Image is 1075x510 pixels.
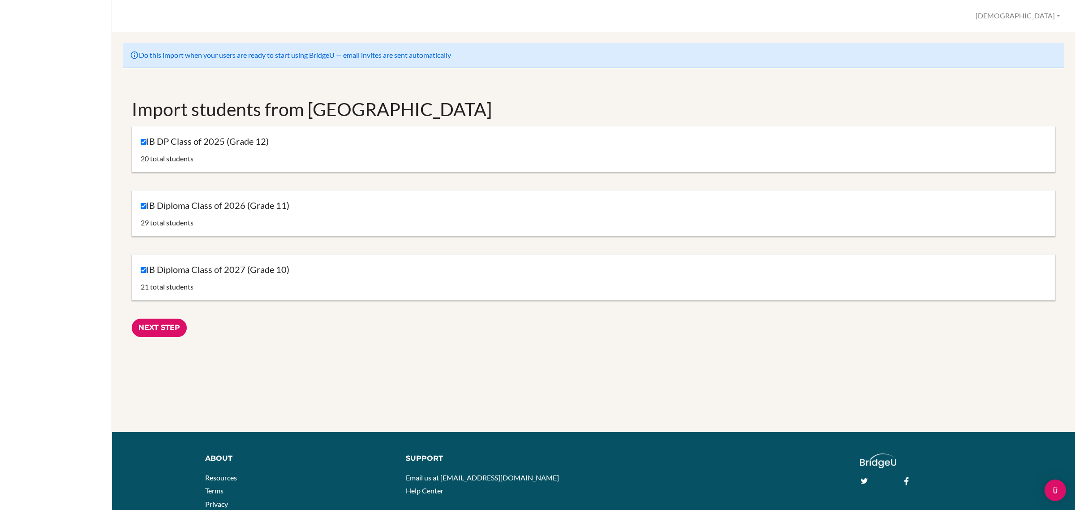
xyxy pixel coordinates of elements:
label: IB DP Class of 2025 (Grade 12) [141,135,269,147]
input: IB DP Class of 2025 (Grade 12) [141,139,146,145]
h1: Import students from [GEOGRAPHIC_DATA] [132,97,1055,121]
a: Privacy [205,500,228,508]
a: Email us at [EMAIL_ADDRESS][DOMAIN_NAME] [406,473,559,482]
div: About [205,454,393,464]
a: Resources [205,473,237,482]
input: IB Diploma Class of 2027 (Grade 10) [141,267,146,273]
button: [DEMOGRAPHIC_DATA] [972,8,1064,24]
label: IB Diploma Class of 2027 (Grade 10) [141,264,289,276]
input: IB Diploma Class of 2026 (Grade 11) [141,203,146,209]
span: 20 total students [141,154,193,163]
div: Support [406,454,584,464]
a: Help Center [406,486,443,495]
label: IB Diploma Class of 2026 (Grade 11) [141,199,289,212]
a: Terms [205,486,224,495]
input: Next Step [132,319,187,337]
div: Open Intercom Messenger [1045,480,1066,501]
img: logo_white@2x-f4f0deed5e89b7ecb1c2cc34c3e3d731f90f0f143d5ea2071677605dd97b5244.png [860,454,896,468]
span: 29 total students [141,218,193,227]
span: 21 total students [141,282,193,291]
div: Do this import when your users are ready to start using BridgeU — email invites are sent automati... [123,43,1064,68]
